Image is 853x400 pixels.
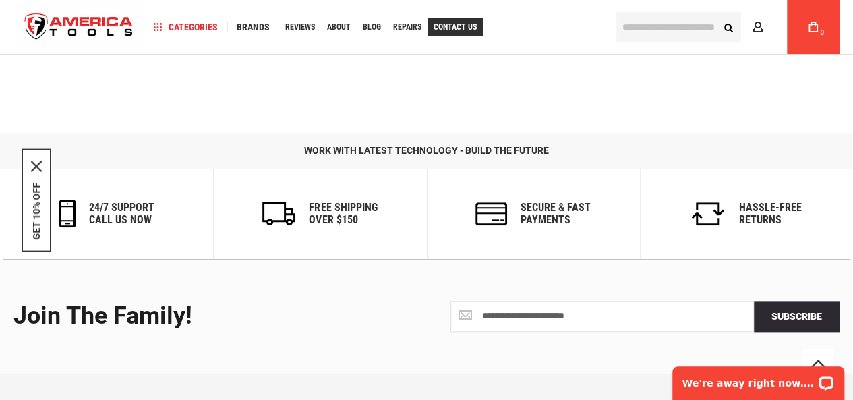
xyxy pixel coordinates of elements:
span: Brands [237,22,270,32]
a: Repairs [387,18,428,36]
a: store logo [13,2,144,53]
img: America Tools [13,2,144,53]
button: Subscribe [754,301,840,332]
h6: 24/7 support call us now [89,202,154,225]
a: About [321,18,357,36]
span: Contact Us [434,23,477,31]
h6: secure & fast payments [521,202,591,225]
a: Reviews [279,18,321,36]
span: Repairs [393,23,421,31]
svg: close icon [31,161,42,171]
span: Blog [363,23,381,31]
div: Join the Family! [13,303,417,330]
iframe: LiveChat chat widget [664,358,853,400]
a: Contact Us [428,18,483,36]
button: Close [31,161,42,171]
span: Reviews [285,23,315,31]
h6: Hassle-Free Returns [738,202,801,225]
span: 0 [820,29,824,36]
span: Subscribe [771,311,822,322]
button: GET 10% OFF [31,182,42,239]
span: About [327,23,351,31]
span: Categories [153,22,218,32]
button: Search [715,14,741,40]
a: Categories [147,18,224,36]
a: Blog [357,18,387,36]
a: Brands [231,18,276,36]
h6: Free Shipping Over $150 [309,202,377,225]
